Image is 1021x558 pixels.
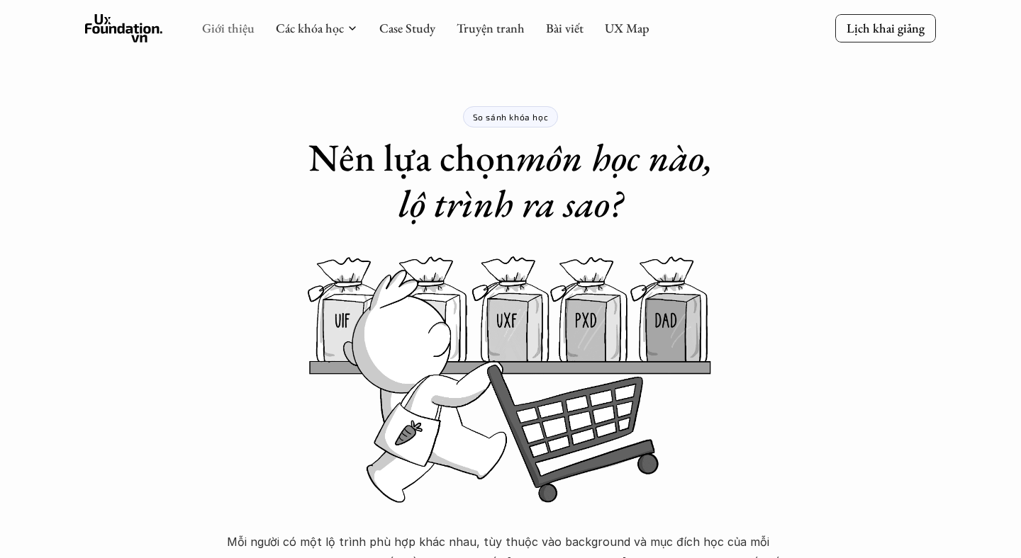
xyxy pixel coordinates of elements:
p: So sánh khóa học [473,112,549,122]
a: UX Map [605,20,649,36]
a: Truyện tranh [457,20,525,36]
a: Các khóa học [276,20,344,36]
a: Bài viết [546,20,584,36]
p: Lịch khai giảng [847,20,925,36]
a: Case Study [379,20,435,36]
em: môn học nào, lộ trình ra sao? [398,132,722,228]
a: Giới thiệu [202,20,255,36]
a: Lịch khai giảng [835,14,936,42]
h1: Nên lựa chọn [291,135,730,227]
